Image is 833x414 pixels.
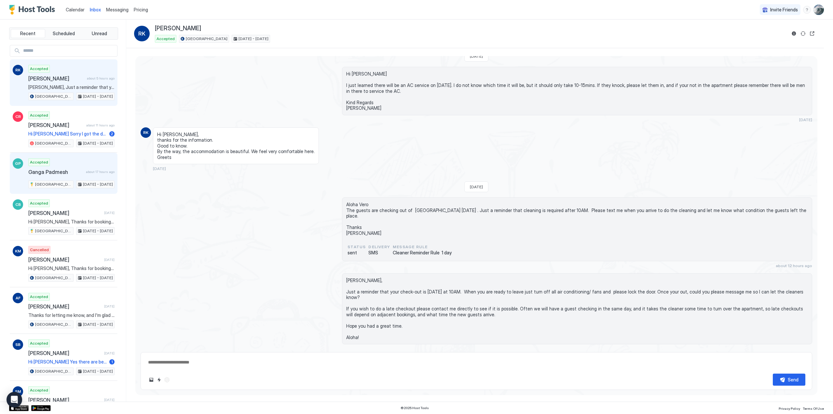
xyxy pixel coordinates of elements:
span: [DATE] [470,54,483,59]
a: Privacy Policy [779,405,800,411]
span: [PERSON_NAME], Just a reminder that your check-out is [DATE] at 10AM. When you are ready to leave... [28,84,115,90]
span: [DATE] - [DATE] [83,321,113,327]
span: [PERSON_NAME] [28,303,102,310]
span: Thanks for letting me know, and I'm glad you enjoyed the apartment. Kind regards [PERSON_NAME] [28,312,115,318]
span: [PERSON_NAME] [155,25,201,32]
span: [DATE] [470,184,483,189]
span: Pricing [134,7,148,13]
span: [PERSON_NAME] [28,397,102,403]
span: Accepted [30,387,48,393]
span: Recent [20,31,35,36]
span: GP [15,161,21,166]
span: about 5 hours ago [777,346,812,351]
span: Unread [92,31,107,36]
span: [DATE] - [DATE] [83,181,113,187]
span: [PERSON_NAME] [28,122,84,128]
span: [GEOGRAPHIC_DATA] [35,140,72,146]
span: about 17 hours ago [86,170,115,174]
span: [DATE] [104,351,115,355]
span: Ganga Padmesh [28,169,83,175]
span: Accepted [30,200,48,206]
a: Host Tools Logo [9,5,58,15]
span: Hi [PERSON_NAME], Thanks for booking our place. I'll send you more details including check-in ins... [28,219,115,225]
span: CR [15,114,21,120]
span: RK [138,30,145,37]
span: [GEOGRAPHIC_DATA] [35,275,72,281]
span: [DATE] - [DATE] [83,368,113,374]
span: [DATE] - [DATE] [83,275,113,281]
span: Invite Friends [770,7,798,13]
span: Aloha Vero The guests are checking out of [GEOGRAPHIC_DATA] [DATE] . Just a reminder that cleanin... [346,202,808,236]
span: CB [15,202,21,207]
span: Accepted [30,159,48,165]
span: AF [16,295,20,301]
span: Cleaner Reminder Rule 1 day [393,250,452,256]
span: Hi [PERSON_NAME] Yes there are beach chairs, towels and I believe an umbrella. There is a 80sf ba... [28,359,107,365]
span: [GEOGRAPHIC_DATA] [35,228,72,234]
span: Scheduled [53,31,75,36]
a: Messaging [106,6,129,13]
button: Unread [82,29,116,38]
a: Google Play Store [31,405,51,411]
a: Calendar [66,6,85,13]
span: [DATE] [799,117,812,122]
span: SM [15,389,21,394]
span: Accepted [30,294,48,300]
button: Upload image [147,376,155,384]
span: [PERSON_NAME] [28,350,102,356]
span: [GEOGRAPHIC_DATA] [35,181,72,187]
span: Message Rule [393,244,452,250]
span: Accepted [30,112,48,118]
span: Hi [PERSON_NAME] Sorry I got the dates incorrect the apartment is available for the 2-4th dates a... [28,131,107,137]
span: RK [143,130,148,136]
button: Sync reservation [799,30,807,37]
span: Terms Of Use [803,407,824,410]
button: Open reservation [808,30,816,37]
span: 1 [111,359,113,364]
span: [PERSON_NAME] [28,210,102,216]
span: SB [15,342,20,348]
span: about 5 hours ago [87,76,115,80]
span: [PERSON_NAME] [28,75,84,82]
a: Inbox [90,6,101,13]
span: Privacy Policy [779,407,800,410]
span: [GEOGRAPHIC_DATA] [35,93,72,99]
span: Delivery [368,244,390,250]
a: Terms Of Use [803,405,824,411]
span: © 2025 Host Tools [401,406,429,410]
span: [DATE] [104,211,115,215]
span: sent [348,250,366,256]
span: Hi [PERSON_NAME], Thanks for booking our place. I'll send you more details including check-in ins... [28,265,115,271]
span: RK [15,67,20,73]
span: SMS [368,250,390,256]
span: Accepted [30,66,48,72]
span: KM [15,248,21,254]
span: Calendar [66,7,85,12]
span: Accepted [157,36,175,42]
span: [GEOGRAPHIC_DATA] [35,368,72,374]
span: [DATE] - [DATE] [83,228,113,234]
span: Inbox [90,7,101,12]
span: Accepted [30,340,48,346]
span: [DATE] [153,166,166,171]
span: [GEOGRAPHIC_DATA] [35,321,72,327]
button: Recent [11,29,45,38]
span: [DATE] - [DATE] [83,93,113,99]
div: Open Intercom Messenger [7,392,22,407]
span: [DATE] [104,258,115,262]
span: [GEOGRAPHIC_DATA] [186,36,227,42]
span: Hi [PERSON_NAME], thanks for the information. Good to know. By the way, the accommodation is beau... [157,132,315,160]
span: [PERSON_NAME] [28,256,102,263]
div: User profile [813,5,824,15]
div: menu [803,6,811,14]
span: Hi [PERSON_NAME] I just learned there will be an AC service on [DATE]. I do not know which time i... [346,71,808,111]
span: about 11 hours ago [86,123,115,127]
div: tab-group [9,27,118,40]
a: App Store [9,405,29,411]
span: Cancelled [30,247,49,253]
button: Scheduled [47,29,81,38]
span: [DATE] - [DATE] [83,140,113,146]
